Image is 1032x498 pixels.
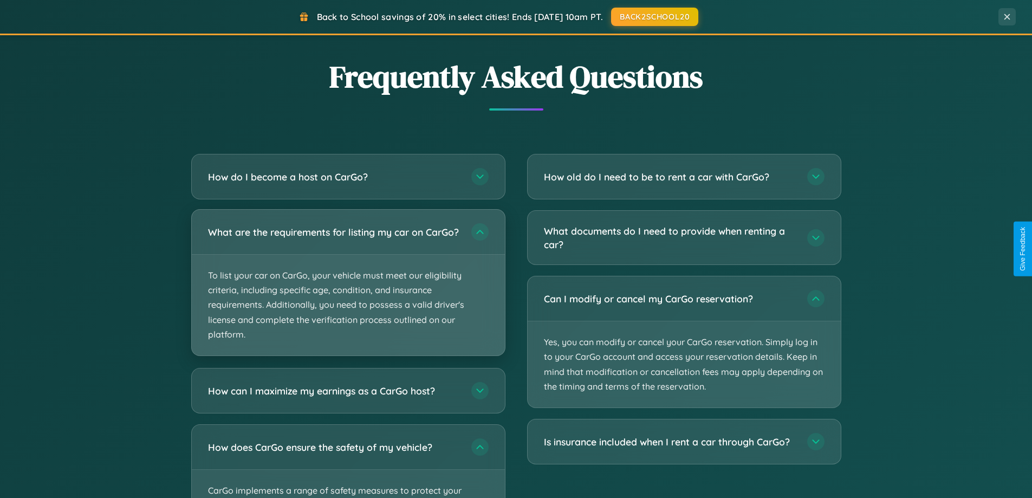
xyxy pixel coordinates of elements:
h3: How does CarGo ensure the safety of my vehicle? [208,441,460,454]
h3: How old do I need to be to rent a car with CarGo? [544,170,796,184]
h3: How do I become a host on CarGo? [208,170,460,184]
h3: What are the requirements for listing my car on CarGo? [208,225,460,239]
button: BACK2SCHOOL20 [611,8,698,26]
div: Give Feedback [1019,227,1027,271]
p: To list your car on CarGo, your vehicle must meet our eligibility criteria, including specific ag... [192,255,505,355]
h3: What documents do I need to provide when renting a car? [544,224,796,251]
h3: Is insurance included when I rent a car through CarGo? [544,435,796,449]
p: Yes, you can modify or cancel your CarGo reservation. Simply log in to your CarGo account and acc... [528,321,841,408]
h3: Can I modify or cancel my CarGo reservation? [544,292,796,306]
h2: Frequently Asked Questions [191,56,841,98]
span: Back to School savings of 20% in select cities! Ends [DATE] 10am PT. [317,11,603,22]
h3: How can I maximize my earnings as a CarGo host? [208,384,460,398]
